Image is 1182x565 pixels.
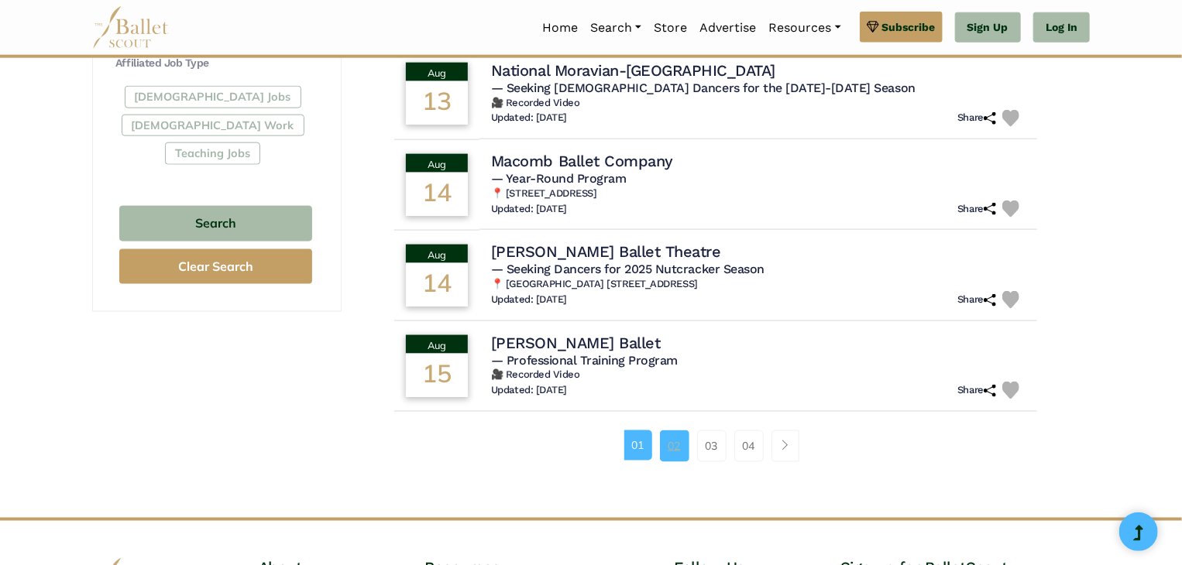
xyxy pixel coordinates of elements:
[491,111,567,125] h6: Updated: [DATE]
[406,173,468,216] div: 14
[957,203,996,216] h6: Share
[491,333,660,353] h4: [PERSON_NAME] Ballet
[491,203,567,216] h6: Updated: [DATE]
[491,151,673,171] h4: Macomb Ballet Company
[957,384,996,397] h6: Share
[406,335,468,354] div: Aug
[491,353,678,368] span: — Professional Training Program
[491,60,775,80] h4: National Moravian-[GEOGRAPHIC_DATA]
[406,154,468,173] div: Aug
[882,19,936,36] span: Subscribe
[648,12,693,44] a: Store
[957,293,996,306] h6: Share
[693,12,762,44] a: Advertise
[406,354,468,397] div: 15
[624,430,652,460] a: 01
[115,56,316,71] h4: Affiliated Job Type
[867,19,879,36] img: gem.svg
[491,241,721,262] h4: [PERSON_NAME] Ballet Theatre
[860,12,943,43] a: Subscribe
[491,293,567,306] h6: Updated: [DATE]
[762,12,847,44] a: Resources
[955,12,1021,43] a: Sign Up
[491,384,567,397] h6: Updated: [DATE]
[491,278,1026,291] h6: 📍 [GEOGRAPHIC_DATA] [STREET_ADDRESS]
[536,12,584,44] a: Home
[957,111,996,125] h6: Share
[697,430,727,461] a: 03
[491,187,1026,200] h6: 📍 [STREET_ADDRESS]
[734,430,764,461] a: 04
[491,368,1026,382] h6: 🎥 Recorded Video
[584,12,648,44] a: Search
[624,430,808,461] nav: Page navigation example
[406,245,468,263] div: Aug
[119,249,312,284] button: Clear Search
[491,171,626,186] span: — Year-Round Program
[406,263,468,306] div: 14
[406,81,468,125] div: 13
[491,262,765,276] span: — Seeking Dancers for 2025 Nutcracker Season
[491,80,916,95] span: — Seeking [DEMOGRAPHIC_DATA] Dancers for the [DATE]-[DATE] Season
[119,206,312,242] button: Search
[491,97,1026,110] h6: 🎥 Recorded Video
[406,63,468,81] div: Aug
[660,430,689,461] a: 02
[1033,12,1090,43] a: Log In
